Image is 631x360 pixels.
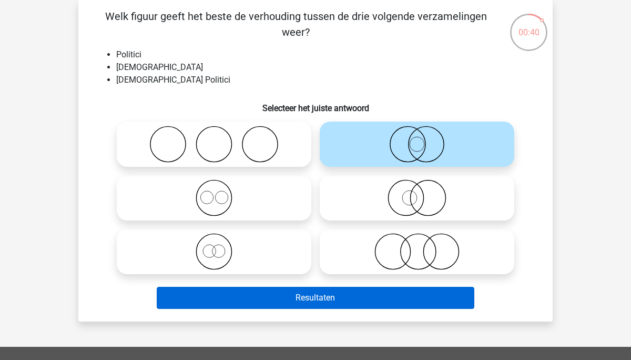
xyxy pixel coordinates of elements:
li: Politici [116,48,536,61]
p: Welk figuur geeft het beste de verhouding tussen de drie volgende verzamelingen weer? [95,8,496,40]
div: 00:40 [509,13,548,39]
li: [DEMOGRAPHIC_DATA] Politici [116,74,536,86]
h6: Selecteer het juiste antwoord [95,95,536,113]
button: Resultaten [157,287,475,309]
li: [DEMOGRAPHIC_DATA] [116,61,536,74]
